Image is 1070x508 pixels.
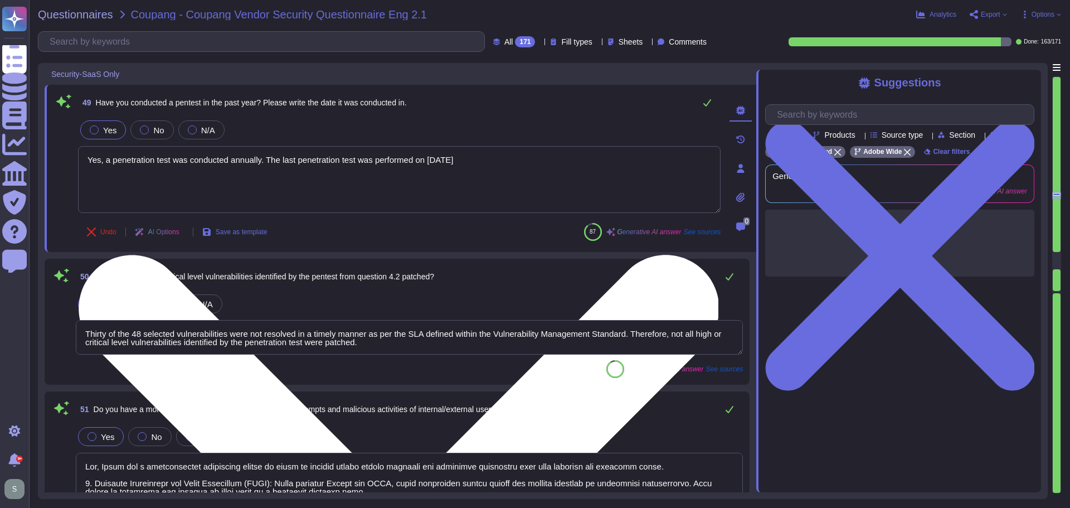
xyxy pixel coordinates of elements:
input: Search by keywords [44,32,484,51]
div: 171 [515,36,535,47]
span: Questionnaires [38,9,113,20]
span: Coupang - Coupang Vendor Security Questionnaire Eng 2.1 [131,9,427,20]
span: Done: [1024,39,1039,45]
button: Analytics [916,10,956,19]
span: 0 [743,217,750,225]
span: Yes [103,125,116,135]
span: No [153,125,164,135]
span: 163 / 171 [1041,39,1061,45]
span: 89 [612,366,618,372]
input: Search by keywords [771,105,1034,124]
span: All [504,38,513,46]
textarea: Thirty of the 48 selected vulnerabilities were not resolved in a timely manner as per the SLA def... [76,320,743,355]
span: N/A [201,125,215,135]
img: user [4,479,25,499]
span: Have you conducted a pentest in the past year? Please write the date it was conducted in. [96,98,407,107]
span: Fill types [561,38,592,46]
span: 50 [76,273,89,280]
span: Analytics [930,11,956,18]
span: Security-SaaS Only [51,70,119,78]
span: Export [981,11,1000,18]
span: 87 [590,229,596,235]
span: 49 [78,99,91,107]
button: user [2,477,32,501]
span: See sources [706,366,743,372]
div: 9+ [16,456,23,462]
span: Options [1032,11,1054,18]
span: Comments [669,38,707,46]
textarea: Yes, a penetration test was conducted annually. The last penetration test was performed on [DATE] [78,146,721,213]
span: Sheets [619,38,643,46]
span: 51 [76,405,89,413]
